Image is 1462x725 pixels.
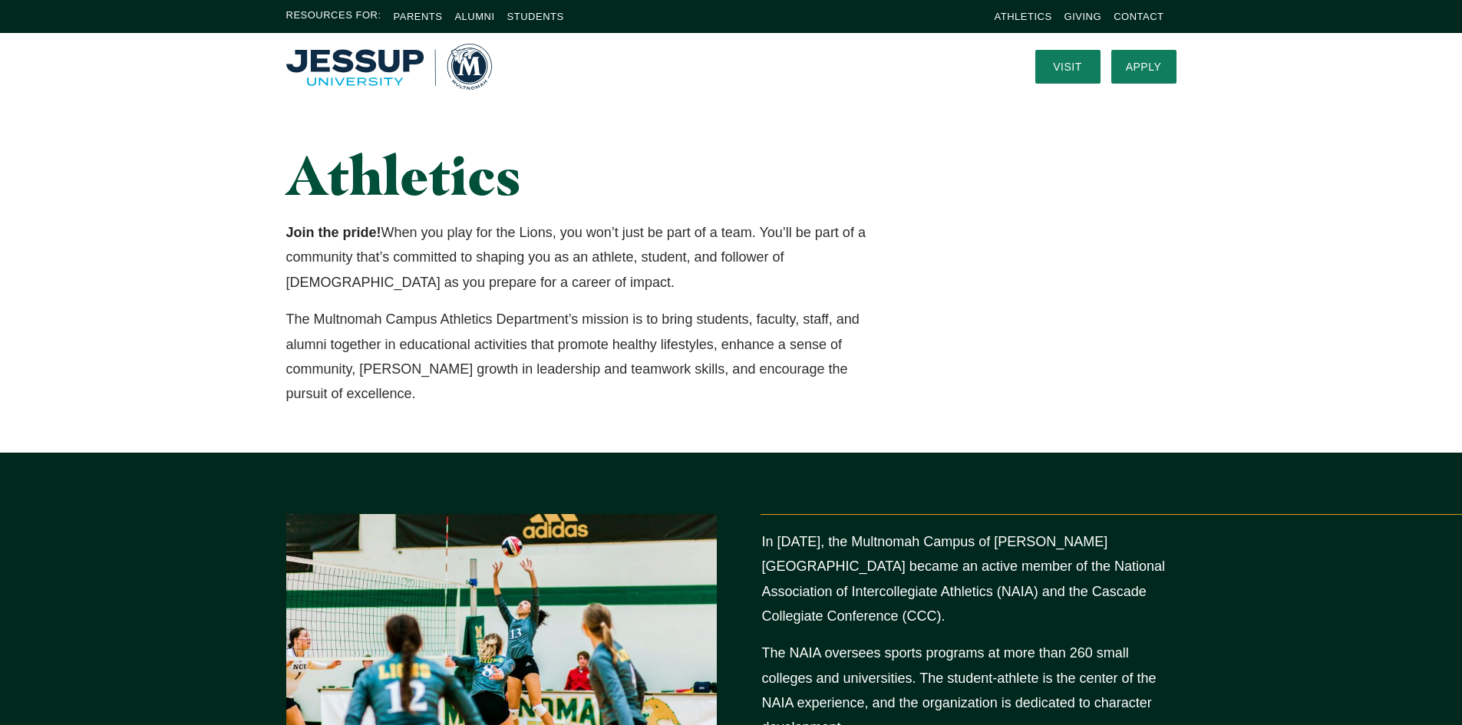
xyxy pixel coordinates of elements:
img: Multnomah University Logo [286,44,492,90]
a: Contact [1114,11,1163,22]
a: Giving [1064,11,1102,22]
a: Apply [1111,50,1177,84]
a: Visit [1035,50,1101,84]
p: The Multnomah Campus Athletics Department’s mission is to bring students, faculty, staff, and alu... [286,307,870,407]
p: In [DATE], the Multnomah Campus of [PERSON_NAME][GEOGRAPHIC_DATA] became an active member of the ... [762,529,1177,629]
h1: Athletics [286,146,870,205]
span: Resources For: [286,8,381,25]
strong: Join the pride! [286,225,381,240]
a: Students [507,11,564,22]
a: Athletics [995,11,1052,22]
p: When you play for the Lions, you won’t just be part of a team. You’ll be part of a community that... [286,220,870,295]
a: Parents [394,11,443,22]
a: Home [286,44,492,90]
a: Alumni [454,11,494,22]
